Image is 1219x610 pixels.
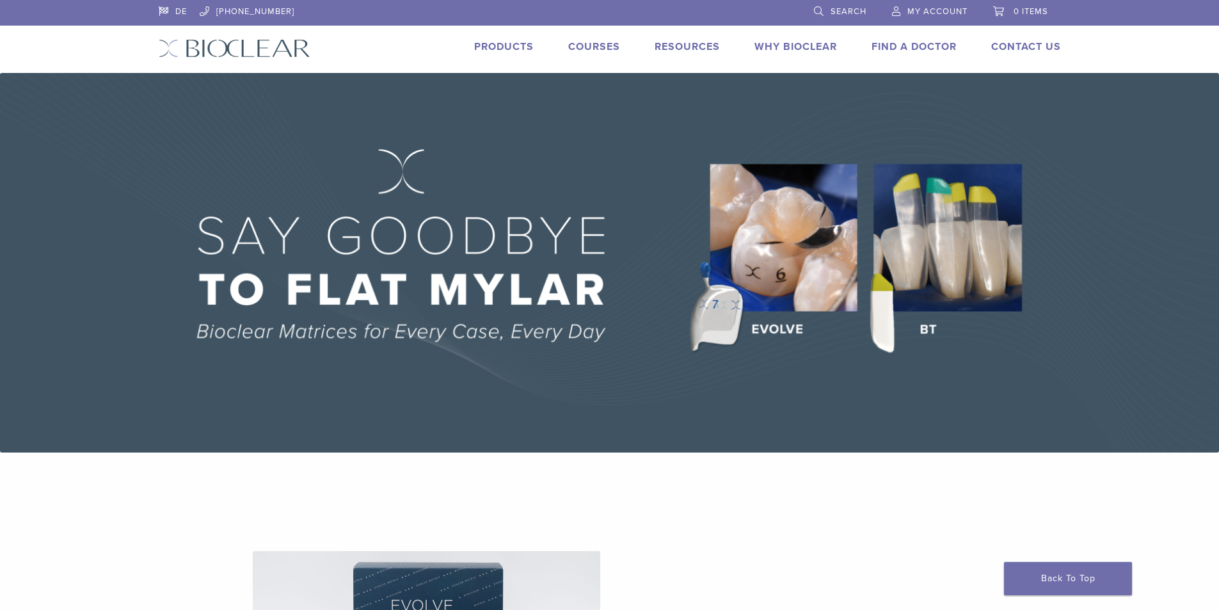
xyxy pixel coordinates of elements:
[159,39,310,58] img: Bioclear
[754,40,837,53] a: Why Bioclear
[831,6,866,17] span: Search
[872,40,957,53] a: Find A Doctor
[991,40,1061,53] a: Contact Us
[1004,562,1132,595] a: Back To Top
[568,40,620,53] a: Courses
[474,40,534,53] a: Products
[907,6,968,17] span: My Account
[1014,6,1048,17] span: 0 items
[655,40,720,53] a: Resources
